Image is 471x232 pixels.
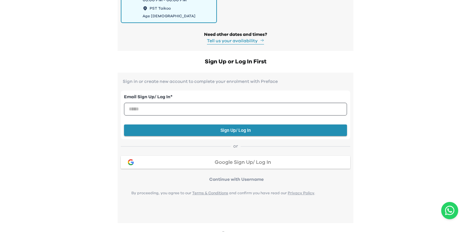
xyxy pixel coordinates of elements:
[121,156,350,169] button: google loginGoogle Sign Up/ Log In
[204,31,267,38] div: Need other dates and times?
[121,79,350,84] p: Sign in or create new account to complete your enrolment with Preface
[150,6,171,11] span: PST Taikoo
[207,38,264,44] button: Tell us your availability
[121,190,326,196] p: By proceeding, you agree to our and confirm you have read our .
[215,160,271,165] span: Google Sign Up/ Log In
[231,143,241,149] span: or
[127,158,135,166] img: google login
[143,13,195,19] span: Age [DEMOGRAPHIC_DATA]
[124,94,347,100] label: Email Sign Up/ Log In *
[124,124,347,136] button: Sign Up/ Log In
[441,202,458,219] button: Open WhatsApp chat
[288,191,314,195] a: Privacy Policy
[123,176,350,183] p: Continue with Username
[192,191,228,195] a: Terms & Conditions
[118,57,353,66] h2: Sign Up or Log In First
[441,202,458,219] a: Chat with us on WhatsApp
